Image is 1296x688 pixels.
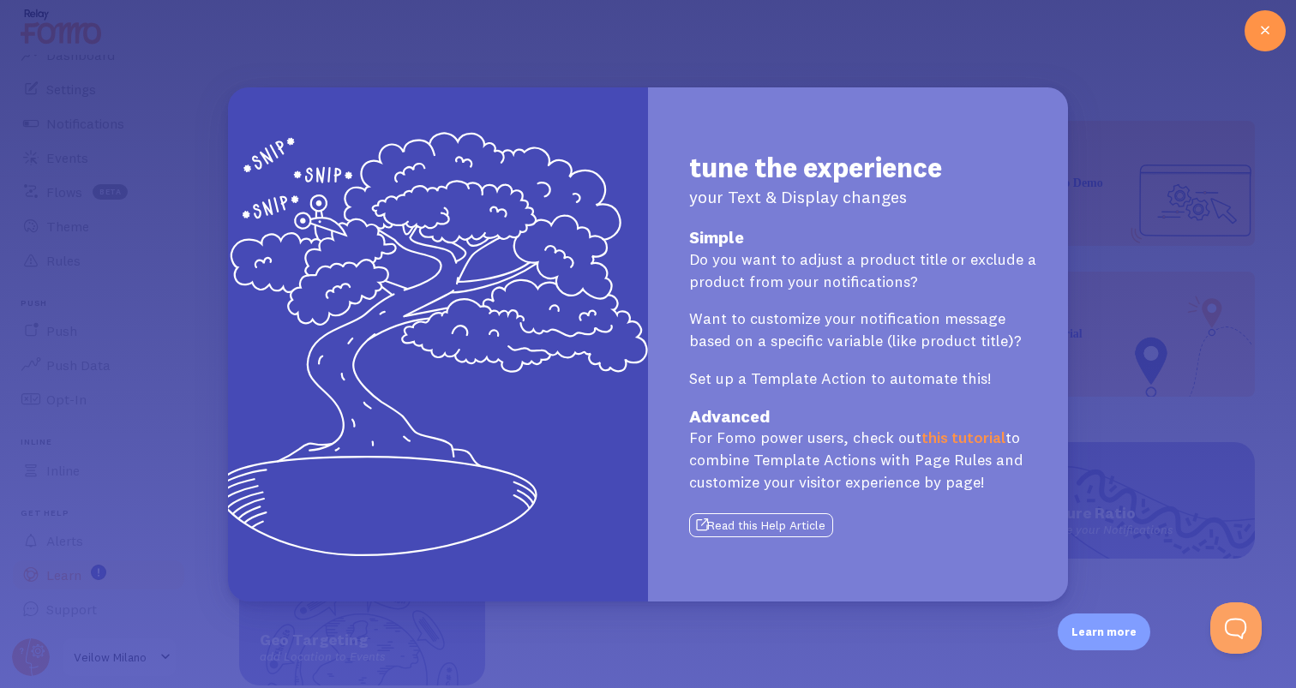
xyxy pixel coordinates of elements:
[689,185,907,210] p: your Text & Display changes
[689,151,942,185] h1: tune the experience
[689,368,1037,390] p: Set up a Template Action to automate this!
[689,248,1037,292] p: Do you want to adjust a product title or exclude a product from your notifications?
[689,226,1037,248] h2: Simple
[1058,613,1150,650] div: Learn more
[689,513,833,537] button: Read this Help Article
[1210,602,1262,654] iframe: Help Scout Beacon - Open
[689,405,1037,428] h2: Advanced
[689,308,1037,351] p: Want to customize your notification message based on a specific variable (like product title)?
[689,427,1037,493] p: For Fomo power users, check out to combine Template Actions with Page Rules and customize your vi...
[921,428,1005,447] a: this tutorial
[218,87,648,601] img: tune the experience
[1071,624,1137,640] p: Learn more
